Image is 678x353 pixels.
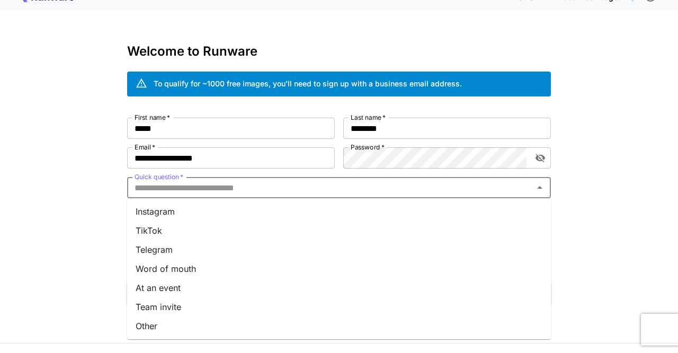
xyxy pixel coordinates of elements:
[154,78,462,89] div: To qualify for ~1000 free images, you’ll need to sign up with a business email address.
[127,44,551,59] h3: Welcome to Runware
[135,143,155,152] label: Email
[127,278,551,297] li: At an event
[135,113,170,122] label: First name
[351,143,385,152] label: Password
[127,316,551,336] li: Other
[531,148,550,167] button: toggle password visibility
[127,297,551,316] li: Team invite
[127,221,551,240] li: TikTok
[127,202,551,221] li: Instagram
[127,259,551,278] li: Word of mouth
[127,240,551,259] li: Telegram
[351,113,386,122] label: Last name
[532,180,547,195] button: Close
[135,172,183,181] label: Quick question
